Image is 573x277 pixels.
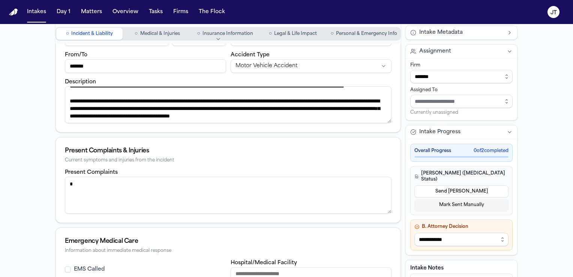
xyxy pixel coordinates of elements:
[414,199,508,211] button: Mark Sent Manually
[202,31,253,37] span: Insurance Information
[414,224,508,230] h4: B. Attorney Decision
[474,148,508,154] span: 0 of 2 completed
[274,31,317,37] span: Legal & Life Impact
[328,28,400,40] button: Go to Personal & Emergency Info
[410,95,513,108] input: Assign to staff member
[414,185,508,197] button: Send [PERSON_NAME]
[54,5,73,19] button: Day 1
[65,248,391,254] div: Information about immediate medical response
[196,5,228,19] button: The Flock
[9,9,18,16] img: Finch Logo
[406,26,517,39] button: Intake Metadata
[65,237,391,246] div: Emergency Medical Care
[65,79,96,85] label: Description
[66,30,69,38] span: ○
[192,28,258,40] button: Go to Insurance Information
[419,48,451,55] span: Assignment
[336,31,397,37] span: Personal & Emergency Info
[231,52,270,58] label: Accident Type
[231,260,297,266] label: Hospital/Medical Facility
[410,62,513,68] div: Firm
[410,87,513,93] div: Assigned To
[65,170,118,175] label: Present Complaints
[109,5,141,19] button: Overview
[414,170,508,182] h4: [PERSON_NAME] ([MEDICAL_DATA] Status)
[331,30,334,38] span: ○
[135,30,138,38] span: ○
[260,28,326,40] button: Go to Legal & Life Impact
[24,5,49,19] button: Intakes
[65,177,391,214] textarea: Present complaints
[78,5,105,19] button: Matters
[65,158,391,163] div: Current symptoms and injuries from the incident
[170,5,191,19] button: Firms
[65,86,391,123] textarea: Incident description
[419,29,463,36] span: Intake Metadata
[124,28,190,40] button: Go to Medical & Injuries
[414,148,451,154] span: Overall Progress
[74,266,105,273] label: EMS Called
[410,265,513,272] label: Intake Notes
[406,45,517,58] button: Assignment
[65,146,391,155] div: Present Complaints & Injuries
[269,30,272,38] span: ○
[197,30,200,38] span: ○
[56,28,123,40] button: Go to Incident & Liability
[71,31,113,37] span: Incident & Liability
[65,59,226,73] input: From/To destination
[140,31,180,37] span: Medical & Injuries
[9,9,18,16] a: Home
[419,128,460,136] span: Intake Progress
[410,110,458,116] span: Currently unassigned
[406,125,517,139] button: Intake Progress
[410,70,513,83] input: Select firm
[146,5,166,19] button: Tasks
[65,52,87,58] label: From/To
